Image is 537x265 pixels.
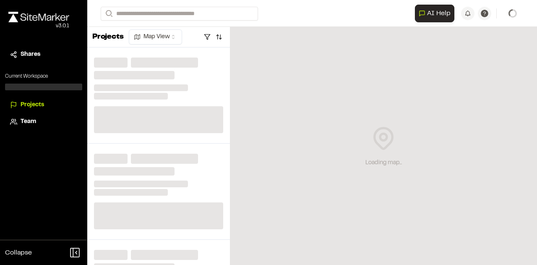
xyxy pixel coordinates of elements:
p: Projects [92,31,124,43]
button: Open AI Assistant [415,5,454,22]
span: AI Help [427,8,451,18]
div: Open AI Assistant [415,5,458,22]
img: rebrand.png [8,12,69,22]
div: Loading map... [365,158,402,168]
a: Projects [10,100,77,110]
span: Team [21,117,36,126]
a: Team [10,117,77,126]
a: Shares [10,50,77,59]
p: Current Workspace [5,73,82,80]
span: Collapse [5,248,32,258]
button: Search [101,7,116,21]
span: Shares [21,50,40,59]
span: Projects [21,100,44,110]
div: Oh geez...please don't... [8,22,69,30]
